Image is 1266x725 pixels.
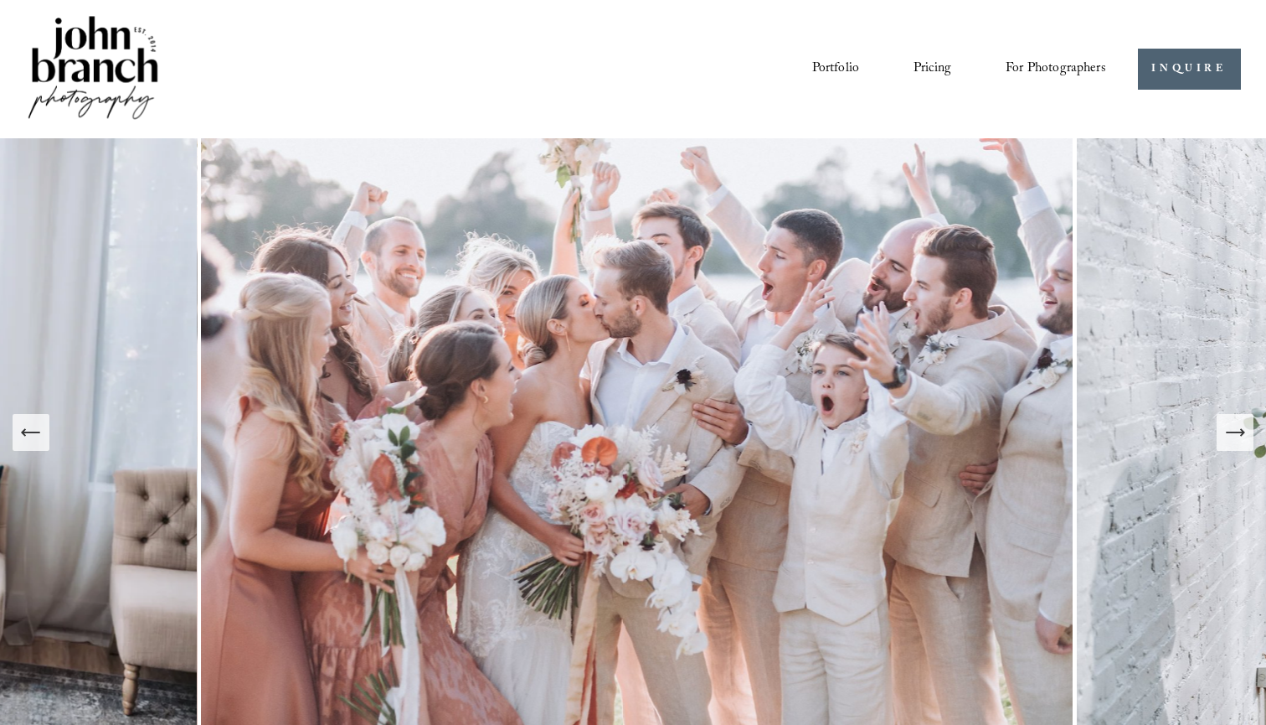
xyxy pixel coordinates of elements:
[1138,49,1241,90] a: INQUIRE
[913,54,951,83] a: Pricing
[812,54,859,83] a: Portfolio
[1217,414,1253,451] button: Next Slide
[1006,56,1106,82] span: For Photographers
[1006,54,1106,83] a: folder dropdown
[25,13,161,126] img: John Branch IV Photography
[13,414,49,451] button: Previous Slide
